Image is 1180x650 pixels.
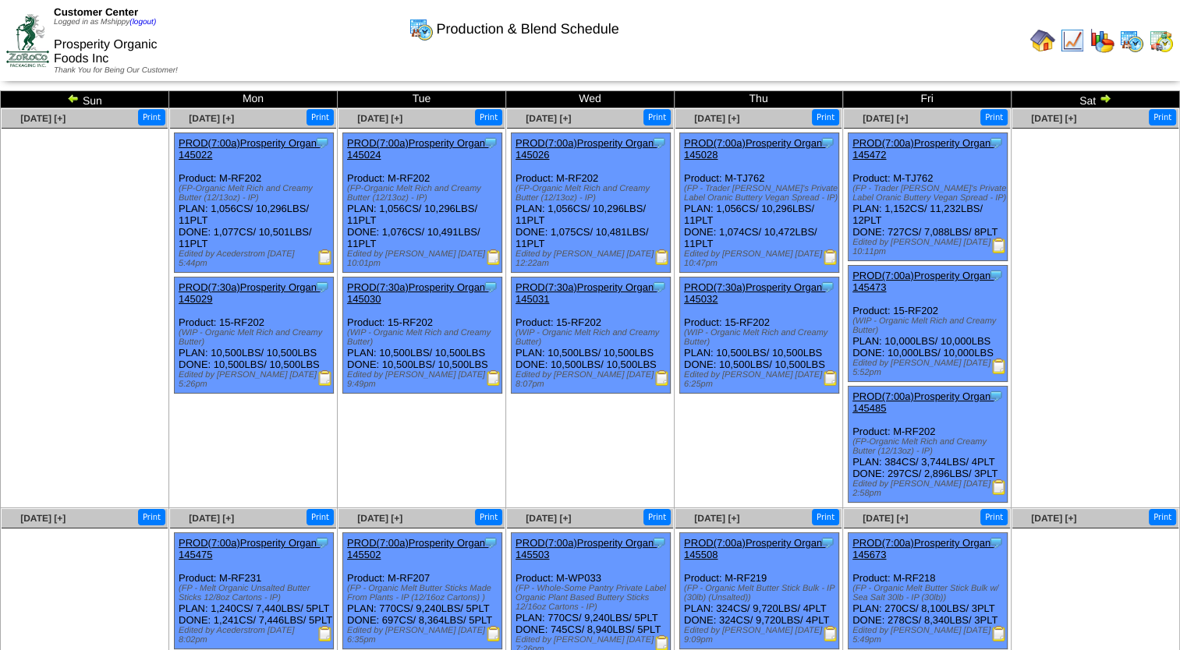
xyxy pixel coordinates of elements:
[988,267,1004,283] img: Tooltip
[357,513,402,524] a: [DATE] [+]
[179,370,333,389] div: Edited by [PERSON_NAME] [DATE] 5:26pm
[684,370,838,389] div: Edited by [PERSON_NAME] [DATE] 6:25pm
[343,533,502,649] div: Product: M-RF207 PLAN: 770CS / 9,240LBS / 5PLT DONE: 697CS / 8,364LBS / 5PLT
[991,626,1007,641] img: Production Report
[54,6,138,18] span: Customer Center
[347,281,488,305] a: PROD(7:30a)Prosperity Organ-145030
[6,14,49,66] img: ZoRoCo_Logo(Green%26Foil)%20jpg.webp
[1012,91,1180,108] td: Sat
[486,370,501,386] img: Production Report
[820,279,835,295] img: Tooltip
[680,133,839,273] div: Product: M-TJ762 PLAN: 1,056CS / 10,296LBS / 11PLT DONE: 1,074CS / 10,472LBS / 11PLT
[675,91,843,108] td: Thu
[179,249,333,268] div: Edited by Acederstrom [DATE] 5:44pm
[307,509,334,525] button: Print
[189,113,234,124] a: [DATE] [+]
[506,91,675,108] td: Wed
[863,113,908,124] a: [DATE] [+]
[684,184,838,203] div: (FP - Trader [PERSON_NAME]'s Private Label Oranic Buttery Vegan Spread - IP)
[823,370,838,386] img: Production Report
[175,133,334,273] div: Product: M-RF202 PLAN: 1,056CS / 10,296LBS / 11PLT DONE: 1,077CS / 10,501LBS / 11PLT
[823,626,838,641] img: Production Report
[516,537,657,560] a: PROD(7:00a)Prosperity Organ-145503
[820,535,835,550] img: Tooltip
[516,328,670,347] div: (WIP - Organic Melt Rich and Creamy Butter)
[684,249,838,268] div: Edited by [PERSON_NAME] [DATE] 10:47pm
[526,113,571,124] a: [DATE] [+]
[475,509,502,525] button: Print
[852,359,1007,377] div: Edited by [PERSON_NAME] [DATE] 5:52pm
[54,18,156,26] span: Logged in as Mshippy
[347,184,501,203] div: (FP-Organic Melt Rich and Creamy Butter (12/13oz) - IP)
[20,513,66,524] a: [DATE] [+]
[175,277,334,394] div: Product: 15-RF202 PLAN: 10,500LBS / 10,500LBS DONE: 10,500LBS / 10,500LBS
[849,387,1008,503] div: Product: M-RF202 PLAN: 384CS / 3,744LBS / 4PLT DONE: 297CS / 2,896LBS / 3PLT
[991,479,1007,495] img: Production Report
[314,279,330,295] img: Tooltip
[437,21,619,37] span: Production & Blend Schedule
[409,16,434,41] img: calendarprod.gif
[486,249,501,265] img: Production Report
[852,390,994,414] a: PROD(7:00a)Prosperity Organ-145485
[651,135,667,150] img: Tooltip
[1030,28,1055,53] img: home.gif
[1119,28,1144,53] img: calendarprod.gif
[852,137,994,161] a: PROD(7:00a)Prosperity Organ-145472
[516,281,657,305] a: PROD(7:30a)Prosperity Organ-145031
[980,109,1008,125] button: Print
[852,184,1007,203] div: (FP - Trader [PERSON_NAME]'s Private Label Oranic Buttery Vegan Spread - IP)
[526,513,571,524] a: [DATE] [+]
[138,509,165,525] button: Print
[20,113,66,124] a: [DATE] [+]
[988,388,1004,404] img: Tooltip
[357,113,402,124] a: [DATE] [+]
[516,370,670,389] div: Edited by [PERSON_NAME] [DATE] 8:07pm
[175,533,334,649] div: Product: M-RF231 PLAN: 1,240CS / 7,440LBS / 5PLT DONE: 1,241CS / 7,446LBS / 5PLT
[516,249,670,268] div: Edited by [PERSON_NAME] [DATE] 12:22am
[988,535,1004,550] img: Tooltip
[1149,509,1176,525] button: Print
[179,584,333,602] div: (FP - Melt Organic Unsalted Butter Sticks 12/8oz Cartons - IP)
[820,135,835,150] img: Tooltip
[54,66,178,75] span: Thank You for Being Our Customer!
[343,277,502,394] div: Product: 15-RF202 PLAN: 10,500LBS / 10,500LBS DONE: 10,500LBS / 10,500LBS
[347,328,501,347] div: (WIP - Organic Melt Rich and Creamy Butter)
[138,109,165,125] button: Print
[852,626,1007,645] div: Edited by [PERSON_NAME] [DATE] 5:49pm
[1099,92,1111,104] img: arrowright.gif
[843,91,1012,108] td: Fri
[347,137,488,161] a: PROD(7:00a)Prosperity Organ-145024
[684,328,838,347] div: (WIP - Organic Melt Rich and Creamy Butter)
[347,537,488,560] a: PROD(7:00a)Prosperity Organ-145502
[694,113,739,124] a: [DATE] [+]
[852,584,1007,602] div: (FP - Organic Melt Butter Stick Bulk w/ Sea Salt 30lb - IP (30lb))
[852,316,1007,335] div: (WIP - Organic Melt Rich and Creamy Butter)
[179,537,320,560] a: PROD(7:00a)Prosperity Organ-145475
[483,535,498,550] img: Tooltip
[684,584,838,602] div: (FP - Organic Melt Butter Stick Bulk - IP (30lb) (Unsalted))
[651,279,667,295] img: Tooltip
[684,281,825,305] a: PROD(7:30a)Prosperity Organ-145032
[849,133,1008,261] div: Product: M-TJ762 PLAN: 1,152CS / 11,232LBS / 12PLT DONE: 727CS / 7,088LBS / 8PLT
[314,535,330,550] img: Tooltip
[179,328,333,347] div: (WIP - Organic Melt Rich and Creamy Butter)
[512,133,671,273] div: Product: M-RF202 PLAN: 1,056CS / 10,296LBS / 11PLT DONE: 1,075CS / 10,481LBS / 11PLT
[863,513,908,524] span: [DATE] [+]
[694,513,739,524] a: [DATE] [+]
[317,249,333,265] img: Production Report
[343,133,502,273] div: Product: M-RF202 PLAN: 1,056CS / 10,296LBS / 11PLT DONE: 1,076CS / 10,491LBS / 11PLT
[179,184,333,203] div: (FP-Organic Melt Rich and Creamy Butter (12/13oz) - IP)
[179,137,320,161] a: PROD(7:00a)Prosperity Organ-145022
[347,370,501,389] div: Edited by [PERSON_NAME] [DATE] 9:49pm
[347,249,501,268] div: Edited by [PERSON_NAME] [DATE] 10:01pm
[483,135,498,150] img: Tooltip
[651,535,667,550] img: Tooltip
[317,370,333,386] img: Production Report
[314,135,330,150] img: Tooltip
